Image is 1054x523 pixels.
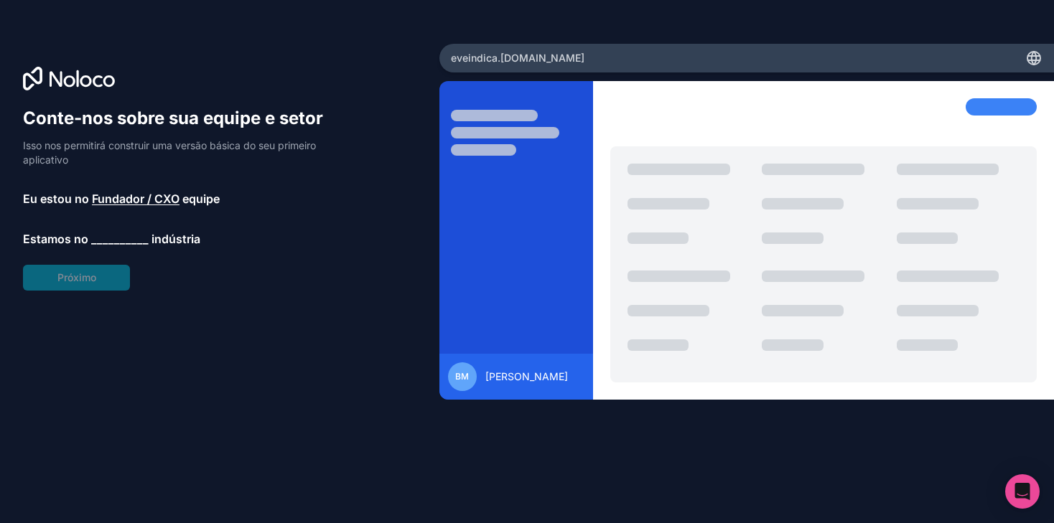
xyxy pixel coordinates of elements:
font: __________ [91,232,149,246]
font: .[DOMAIN_NAME] [498,52,584,64]
font: Estamos no [23,232,88,246]
font: [PERSON_NAME] [485,370,568,382]
font: BM [455,371,469,382]
font: Conte-nos sobre sua equipe e setor [23,108,323,128]
font: Eu estou no [23,192,89,206]
font: indústria [151,232,200,246]
font: eveindica [451,52,498,64]
font: equipe [182,192,220,206]
font: Isso nos permitirá construir uma versão básica do seu primeiro aplicativo [23,139,316,166]
div: Abra o Intercom Messenger [1005,474,1040,509]
font: Fundador / CXO [92,192,179,206]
